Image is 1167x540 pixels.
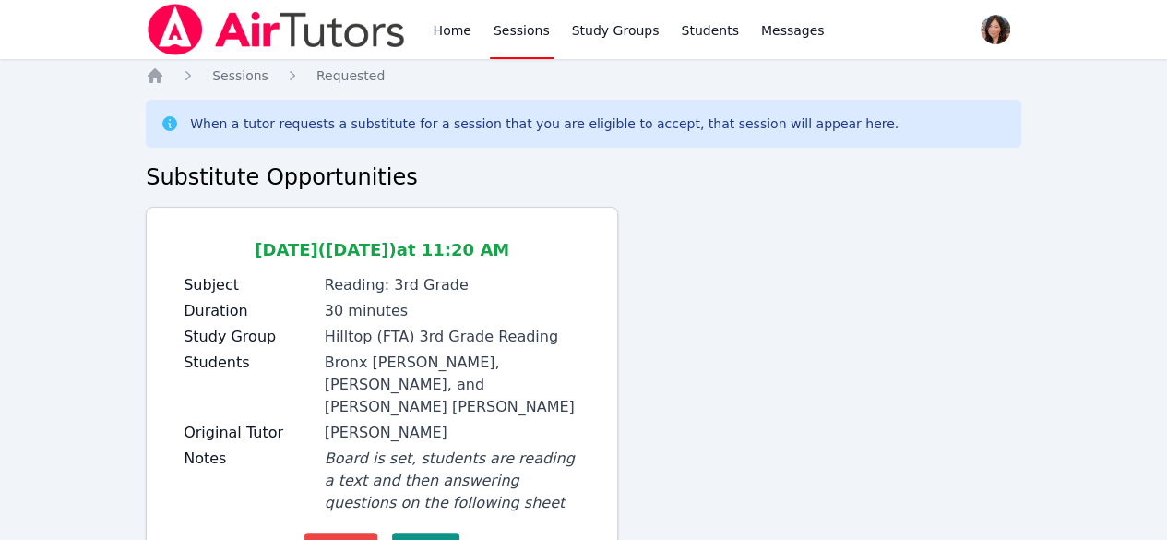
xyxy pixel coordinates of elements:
div: Hilltop (FTA) 3rd Grade Reading [325,326,580,348]
span: Board is set, students are reading a text and then answering questions on the following sheet [325,450,575,511]
label: Subject [184,274,314,296]
div: [PERSON_NAME] [325,422,580,444]
label: Students [184,352,314,374]
nav: Breadcrumb [146,66,1021,85]
label: Original Tutor [184,422,314,444]
label: Duration [184,300,314,322]
label: Study Group [184,326,314,348]
label: Notes [184,448,314,470]
div: 30 minutes [325,300,580,322]
img: Air Tutors [146,4,407,55]
span: [DATE] ([DATE]) at 11:20 AM [255,240,509,259]
span: Requested [316,68,385,83]
div: Bronx [PERSON_NAME], [PERSON_NAME], and [PERSON_NAME] [PERSON_NAME] [325,352,580,418]
a: Requested [316,66,385,85]
span: Sessions [212,68,268,83]
h2: Substitute Opportunities [146,162,1021,192]
a: Sessions [212,66,268,85]
div: When a tutor requests a substitute for a session that you are eligible to accept, that session wi... [190,114,899,133]
div: Reading: 3rd Grade [325,274,580,296]
span: Messages [761,21,825,40]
